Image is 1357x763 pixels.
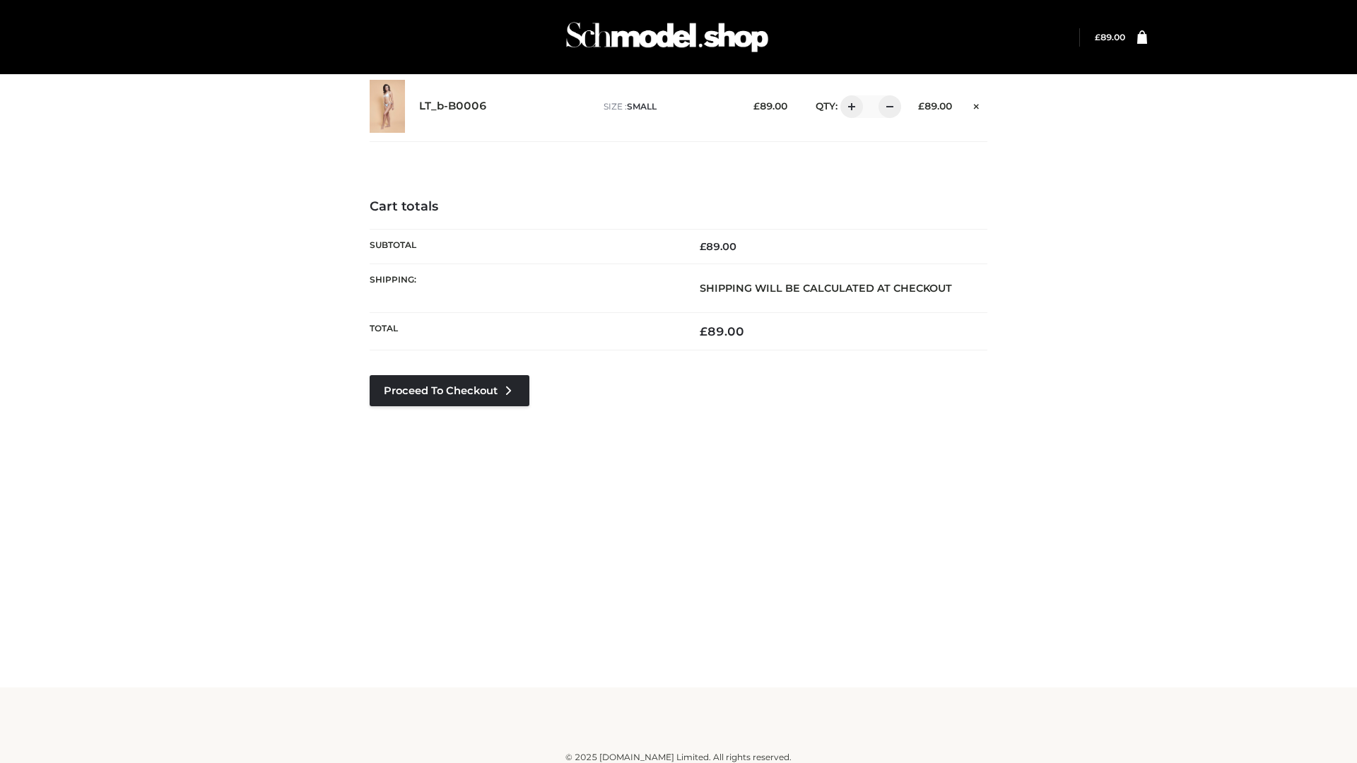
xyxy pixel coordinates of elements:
[1095,32,1125,42] bdi: 89.00
[801,95,896,118] div: QTY:
[918,100,952,112] bdi: 89.00
[370,375,529,406] a: Proceed to Checkout
[700,240,706,253] span: £
[370,264,678,312] th: Shipping:
[700,282,952,295] strong: Shipping will be calculated at checkout
[419,100,487,113] a: LT_b-B0006
[561,9,773,65] img: Schmodel Admin 964
[370,313,678,350] th: Total
[1095,32,1100,42] span: £
[918,100,924,112] span: £
[700,324,707,338] span: £
[627,101,657,112] span: SMALL
[1095,32,1125,42] a: £89.00
[370,229,678,264] th: Subtotal
[700,240,736,253] bdi: 89.00
[370,80,405,133] img: LT_b-B0006 - SMALL
[700,324,744,338] bdi: 89.00
[753,100,760,112] span: £
[966,95,987,114] a: Remove this item
[604,100,732,113] p: size :
[370,199,987,215] h4: Cart totals
[753,100,787,112] bdi: 89.00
